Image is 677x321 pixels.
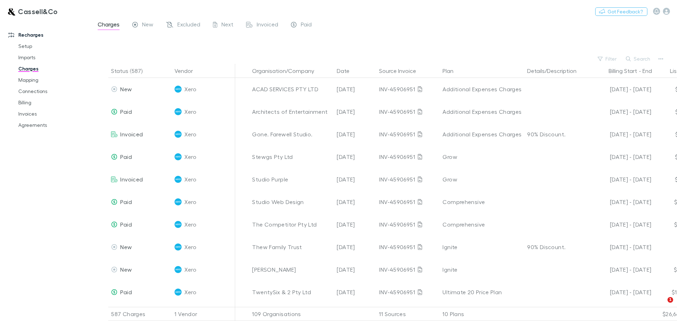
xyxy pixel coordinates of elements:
div: [DATE] - [DATE] [591,78,651,100]
a: Connections [11,86,95,97]
img: Xero's Logo [175,221,182,228]
button: End [642,64,652,78]
div: INV-45906951 [379,123,437,146]
div: [DATE] [334,78,376,100]
span: Paid [120,153,132,160]
div: 90% Discount. [527,236,585,258]
div: Architects of Entertainment [252,100,331,123]
a: Cassell&Co [3,3,62,20]
div: The Competitor Pty Ltd [252,213,331,236]
button: Organisation/Company [252,64,323,78]
button: Date [337,64,358,78]
div: TwentySix & 2 Pty Ltd [252,281,331,303]
a: Agreements [11,119,95,131]
div: INV-45906951 [379,191,437,213]
div: [PERSON_NAME] [252,258,331,281]
div: 11 Sources [376,307,440,321]
div: Gone. Farewell Studio. [252,123,331,146]
span: Xero [184,281,196,303]
img: Xero's Logo [175,289,182,296]
div: INV-45906951 [379,78,437,100]
button: Status (587) [111,64,151,78]
button: Got Feedback? [595,7,647,16]
div: [DATE] [334,236,376,258]
a: Mapping [11,74,95,86]
div: INV-45906951 [379,168,437,191]
img: Xero's Logo [175,176,182,183]
div: INV-45906951 [379,258,437,281]
div: INV-45906951 [379,236,437,258]
span: Charges [98,21,120,30]
img: Xero's Logo [175,131,182,138]
span: Xero [184,213,196,236]
img: Xero's Logo [175,108,182,115]
span: 1 [667,297,673,303]
div: 10 Plans [440,307,524,321]
span: New [120,86,132,92]
button: Details/Description [527,64,585,78]
div: 109 Organisations [249,307,334,321]
a: Setup [11,41,95,52]
div: INV-45906951 [379,213,437,236]
span: New [142,21,153,30]
img: Xero's Logo [175,198,182,205]
div: [DATE] [334,191,376,213]
button: Plan [443,64,462,78]
img: Xero's Logo [175,243,182,251]
div: Stewgs Pty Ltd [252,146,331,168]
div: Thew Family Trust [252,236,331,258]
span: Paid [120,198,132,205]
div: [DATE] - [DATE] [591,123,651,146]
div: Grow [443,168,522,191]
div: Additional Expenses Charges [443,78,522,100]
a: Recharges [1,29,95,41]
img: Cassell&Co's Logo [7,7,15,16]
span: Paid [120,289,132,295]
div: Comprehensive [443,213,522,236]
a: Imports [11,52,95,63]
a: Charges [11,63,95,74]
div: [DATE] [334,213,376,236]
img: Xero's Logo [175,86,182,93]
button: Billing Start [609,64,637,78]
div: Comprehensive [443,191,522,213]
div: [DATE] - [DATE] [591,258,651,281]
span: Xero [184,78,196,100]
img: Xero's Logo [175,266,182,273]
div: [DATE] - [DATE] [591,146,651,168]
div: Additional Expenses Charges [443,123,522,146]
div: [DATE] [334,168,376,191]
button: Vendor [175,64,201,78]
button: Search [622,55,654,63]
div: Grow [443,146,522,168]
div: ACAD SERVICES PTY LTD [252,78,331,100]
div: [DATE] [334,281,376,303]
button: Filter [594,55,621,63]
span: Xero [184,123,196,146]
span: New [120,243,132,250]
div: 90% Discount. [527,123,585,146]
div: Ignite [443,236,522,258]
span: New [120,266,132,273]
a: Invoices [11,108,95,119]
span: Paid [120,108,132,115]
span: Xero [184,191,196,213]
div: [DATE] [334,100,376,123]
div: [DATE] [334,123,376,146]
div: [DATE] - [DATE] [591,281,651,303]
span: Invoiced [257,21,278,30]
div: [DATE] - [DATE] [591,213,651,236]
div: 1 Vendor [172,307,235,321]
div: INV-45906951 [379,281,437,303]
div: [DATE] - [DATE] [591,100,651,123]
button: Source Invoice [379,64,425,78]
span: Xero [184,100,196,123]
span: Paid [120,221,132,228]
div: [DATE] [334,258,376,281]
div: INV-45906951 [379,100,437,123]
div: 587 Charges [108,307,172,321]
div: INV-45906951 [379,146,437,168]
span: Xero [184,236,196,258]
div: [DATE] - [DATE] [591,191,651,213]
div: [DATE] - [DATE] [591,236,651,258]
